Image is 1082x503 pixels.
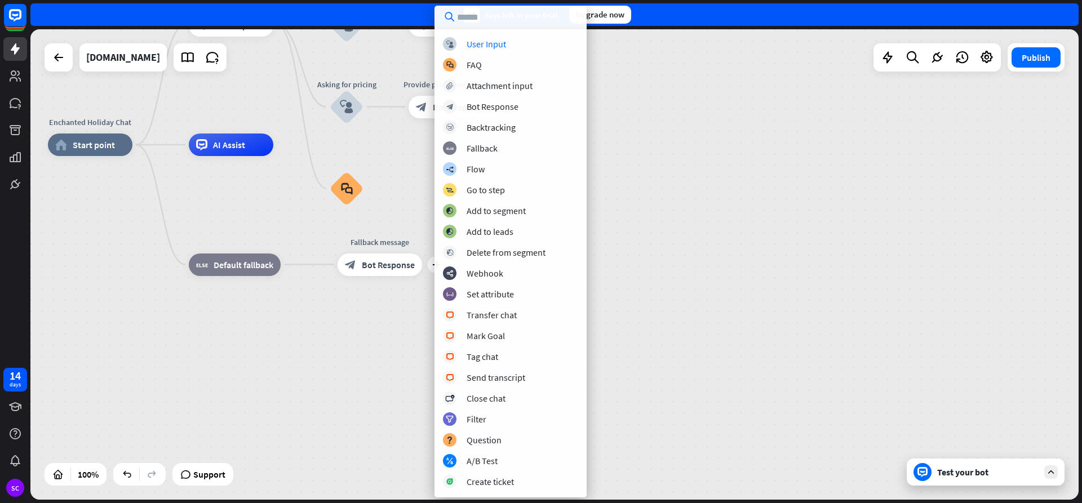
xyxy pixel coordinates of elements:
[446,186,454,194] i: block_goto
[39,117,141,128] div: Enchanted Holiday Chat
[400,79,502,90] div: Provide pricing information
[467,309,517,321] div: Transfer chat
[467,80,533,91] div: Attachment input
[329,237,431,248] div: Fallback message
[446,437,453,444] i: block_question
[213,139,245,150] span: AI Assist
[340,19,353,32] i: block_user_input
[6,479,24,497] div: SC
[467,413,486,425] div: Filter
[446,270,454,277] i: webhooks
[446,103,454,110] i: block_bot_response
[467,288,514,300] div: Set attribute
[467,143,498,154] div: Fallback
[467,455,498,466] div: A/B Test
[362,259,415,270] span: Bot Response
[446,166,454,173] i: builder_tree
[467,205,526,216] div: Add to segment
[73,139,115,150] span: Start point
[9,5,43,38] button: Open LiveChat chat widget
[1012,47,1061,68] button: Publish
[937,466,1039,478] div: Test your bot
[446,228,454,235] i: block_add_to_segment
[467,268,503,279] div: Webhook
[446,82,454,90] i: block_attachment
[467,184,505,195] div: Go to step
[467,476,514,487] div: Create ticket
[341,182,353,195] i: block_faq
[345,259,356,270] i: block_bot_response
[433,20,486,31] span: Bot Response
[86,43,160,72] div: enchantedholidaylightscapes.com
[446,291,454,298] i: block_set_attribute
[196,259,208,270] i: block_fallback
[446,145,454,152] i: block_fallback
[467,163,485,175] div: Flow
[467,101,518,112] div: Bot Response
[196,20,207,31] i: block_bot_response
[213,20,266,31] span: Bot Response
[433,101,486,113] span: Bot Response
[445,395,454,402] i: block_close_chat
[467,59,482,70] div: FAQ
[446,124,454,131] i: block_backtracking
[416,101,427,113] i: block_bot_response
[467,122,516,133] div: Backtracking
[446,249,454,256] i: block_delete_from_segment
[416,20,427,31] i: block_bot_response
[446,311,454,319] i: block_livechat
[446,61,454,69] i: block_faq
[446,332,454,340] i: block_livechat
[467,351,498,362] div: Tag chat
[467,226,513,237] div: Add to leads
[446,41,454,48] i: block_user_input
[3,368,27,391] a: 14 days
[446,353,454,360] i: block_livechat
[467,434,502,446] div: Question
[55,139,67,150] i: home_2
[467,330,505,341] div: Mark Goal
[10,371,21,381] div: 14
[10,381,21,389] div: days
[467,247,546,258] div: Delete from segment
[74,465,102,483] div: 100%
[340,100,353,114] i: block_user_input
[467,38,506,50] div: User Input
[432,261,441,269] i: plus
[467,372,525,383] div: Send transcript
[446,374,454,381] i: block_livechat
[446,207,454,215] i: block_add_to_segment
[193,465,225,483] span: Support
[446,416,454,423] i: filter
[214,259,273,270] span: Default fallback
[446,457,454,465] i: block_ab_testing
[569,6,631,24] div: Upgrade now
[313,79,380,90] div: Asking for pricing
[467,393,505,404] div: Close chat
